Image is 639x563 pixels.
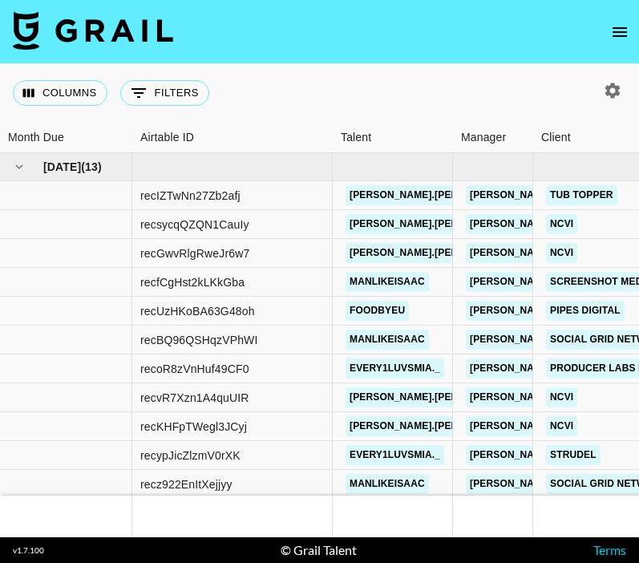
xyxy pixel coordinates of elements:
[140,332,258,348] div: recBQ96QSHqzVPhWI
[341,122,371,153] div: Talent
[140,448,241,464] div: recypJicZlzmV0rXK
[546,243,577,263] a: NCVI
[140,188,241,204] div: recIZTwNn27Zb2afj
[13,545,44,556] div: v 1.7.100
[346,272,429,292] a: manlikeisaac
[541,122,571,153] div: Client
[346,416,521,436] a: [PERSON_NAME].[PERSON_NAME]
[140,245,249,261] div: recGwvRlgRweJr6w7
[461,122,506,153] div: Manager
[346,214,521,234] a: [PERSON_NAME].[PERSON_NAME]
[140,274,245,290] div: recfCgHst2kLKkGba
[346,330,429,350] a: manlikeisaac
[132,122,333,153] div: Airtable ID
[120,80,209,106] button: Show filters
[281,542,357,558] div: © Grail Talent
[8,122,64,153] div: Month Due
[346,445,444,465] a: every1luvsmia._
[346,243,521,263] a: [PERSON_NAME].[PERSON_NAME]
[140,419,247,435] div: recKHFpTWegl3JCyj
[546,214,577,234] a: NCVI
[346,301,409,321] a: foodbyeu
[140,476,233,492] div: recz922EnItXejjyy
[546,387,577,407] a: NCVI
[13,11,173,50] img: Grail Talent
[546,445,601,465] a: Strudel
[140,122,194,153] div: Airtable ID
[346,185,521,205] a: [PERSON_NAME].[PERSON_NAME]
[346,387,521,407] a: [PERSON_NAME].[PERSON_NAME]
[43,159,81,175] span: [DATE]
[346,474,429,494] a: manlikeisaac
[546,185,617,205] a: Tub Topper
[453,122,533,153] div: Manager
[140,217,249,233] div: recsycqQZQN1CauIy
[604,16,636,48] button: open drawer
[140,361,249,377] div: recoR8zVnHuf49CF0
[546,301,625,321] a: Pipes Digital
[346,358,444,379] a: every1luvsmia._
[333,122,453,153] div: Talent
[546,416,577,436] a: NCVI
[8,156,30,178] button: hide children
[140,390,249,406] div: recvR7Xzn1A4quUIR
[140,303,255,319] div: recUzHKoBA63G48oh
[13,80,107,106] button: Select columns
[593,542,626,557] a: Terms
[81,159,102,175] span: ( 13 )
